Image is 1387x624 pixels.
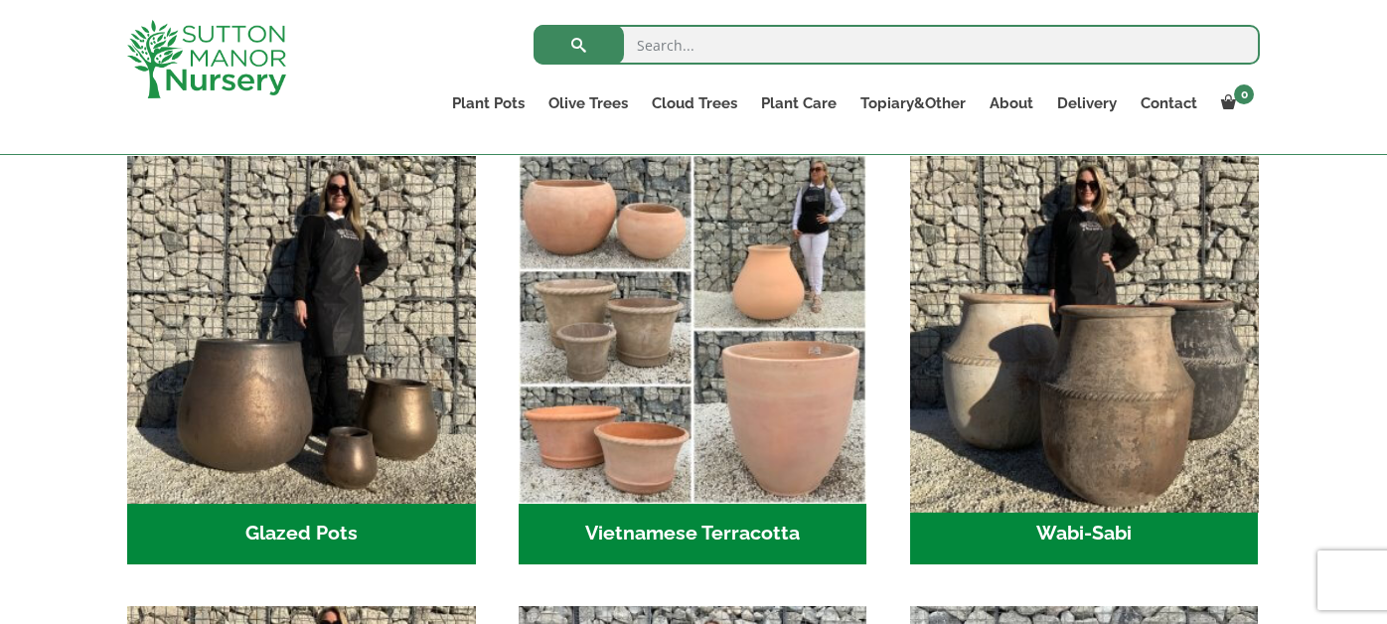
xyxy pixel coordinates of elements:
[127,155,476,564] a: Visit product category Glazed Pots
[127,504,476,565] h2: Glazed Pots
[440,89,537,117] a: Plant Pots
[1045,89,1129,117] a: Delivery
[1129,89,1209,117] a: Contact
[127,20,286,98] img: logo
[848,89,978,117] a: Topiary&Other
[519,504,867,565] h2: Vietnamese Terracotta
[1209,89,1260,117] a: 0
[901,146,1267,512] img: Wabi-Sabi
[910,504,1259,565] h2: Wabi-Sabi
[519,155,867,504] img: Vietnamese Terracotta
[640,89,749,117] a: Cloud Trees
[1234,84,1254,104] span: 0
[537,89,640,117] a: Olive Trees
[749,89,848,117] a: Plant Care
[127,155,476,504] img: Glazed Pots
[978,89,1045,117] a: About
[910,155,1259,564] a: Visit product category Wabi-Sabi
[519,155,867,564] a: Visit product category Vietnamese Terracotta
[534,25,1260,65] input: Search...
